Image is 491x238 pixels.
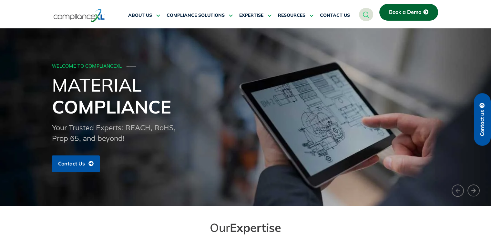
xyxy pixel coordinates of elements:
a: navsearch-button [359,8,373,21]
h2: Our [65,220,426,235]
span: Book a Demo [389,9,421,15]
h1: Material [52,74,439,118]
a: COMPLIANCE SOLUTIONS [167,8,233,23]
span: EXPERTISE [239,13,263,18]
span: Compliance [52,95,171,118]
a: Book a Demo [379,4,438,21]
div: WELCOME TO COMPLIANCEXL [52,64,437,69]
span: Expertise [230,220,281,235]
img: logo-one.svg [54,8,105,23]
span: ─── [127,64,136,69]
a: EXPERTISE [239,8,271,23]
span: Contact Us [58,161,85,167]
a: CONTACT US [320,8,350,23]
span: CONTACT US [320,13,350,18]
a: ABOUT US [128,8,160,23]
span: Contact us [479,110,485,136]
span: COMPLIANCE SOLUTIONS [167,13,225,18]
span: RESOURCES [278,13,305,18]
span: ABOUT US [128,13,152,18]
a: Contact Us [52,155,100,172]
a: RESOURCES [278,8,313,23]
span: Your Trusted Experts: REACH, RoHS, Prop 65, and beyond! [52,124,176,143]
a: Contact us [474,93,491,146]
